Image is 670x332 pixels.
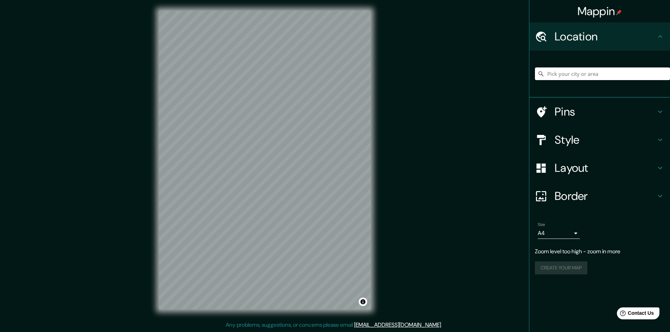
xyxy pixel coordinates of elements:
h4: Style [555,133,656,147]
img: pin-icon.png [616,9,622,15]
h4: Mappin [578,4,622,18]
label: Size [538,222,545,228]
div: . [443,321,445,329]
canvas: Map [159,11,371,310]
h4: Location [555,30,656,44]
div: Location [529,22,670,51]
div: . [442,321,443,329]
h4: Pins [555,105,656,119]
div: Layout [529,154,670,182]
div: Style [529,126,670,154]
p: Zoom level too high - zoom in more [535,247,664,256]
p: Any problems, suggestions, or concerns please email . [226,321,442,329]
h4: Layout [555,161,656,175]
h4: Border [555,189,656,203]
div: Pins [529,98,670,126]
button: Toggle attribution [359,298,367,306]
input: Pick your city or area [535,67,670,80]
a: [EMAIL_ADDRESS][DOMAIN_NAME] [354,321,441,328]
iframe: Help widget launcher [607,305,662,324]
div: Border [529,182,670,210]
div: A4 [538,228,580,239]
